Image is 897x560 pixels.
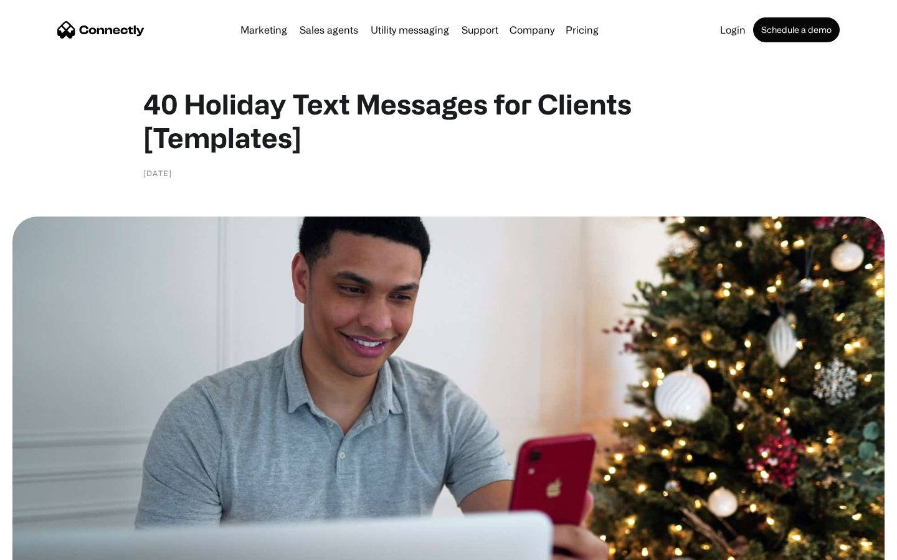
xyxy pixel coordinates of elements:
a: Login [715,25,751,35]
a: Support [457,25,503,35]
a: home [57,21,145,39]
h1: 40 Holiday Text Messages for Clients [Templates] [143,87,754,154]
div: [DATE] [143,167,172,179]
a: Utility messaging [366,25,454,35]
div: Company [510,21,554,39]
a: Pricing [561,25,604,35]
aside: Language selected: English [12,538,75,556]
a: Schedule a demo [753,17,840,42]
a: Sales agents [295,25,363,35]
div: Company [506,21,558,39]
ul: Language list [25,538,75,556]
a: Marketing [235,25,292,35]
